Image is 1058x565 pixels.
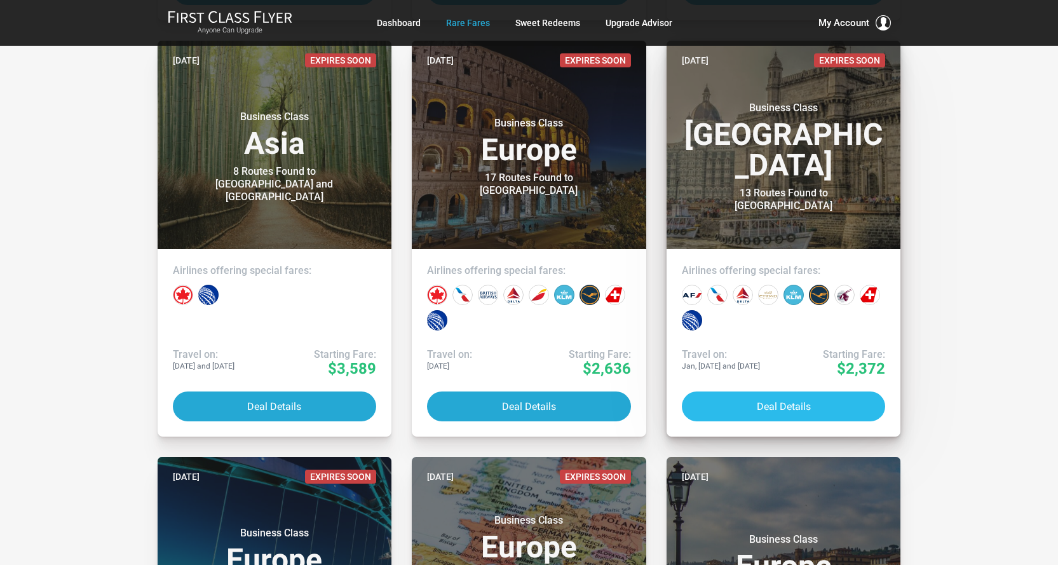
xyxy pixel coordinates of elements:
[305,470,376,484] span: Expires Soon
[834,285,855,305] div: Qatar
[427,117,631,165] h3: Europe
[452,285,473,305] div: American Airlines
[818,15,891,31] button: My Account
[478,285,498,305] div: British Airways
[818,15,869,31] span: My Account
[704,187,863,212] div: 13 Routes Found to [GEOGRAPHIC_DATA]
[560,470,631,484] span: Expires Soon
[560,53,631,67] span: Expires Soon
[449,117,608,130] small: Business Class
[195,527,354,540] small: Business Class
[427,514,631,562] h3: Europe
[173,391,377,421] button: Deal Details
[704,102,863,114] small: Business Class
[554,285,574,305] div: KLM
[449,514,608,527] small: Business Class
[305,53,376,67] span: Expires Soon
[529,285,549,305] div: Iberia
[809,285,829,305] div: Lufthansa
[173,111,377,159] h3: Asia
[168,26,292,35] small: Anyone Can Upgrade
[173,285,193,305] div: Air Canada
[173,53,200,67] time: [DATE]
[195,111,354,123] small: Business Class
[814,53,885,67] span: Expires Soon
[168,10,292,24] img: First Class Flyer
[427,264,631,277] h4: Airlines offering special fares:
[682,264,886,277] h4: Airlines offering special fares:
[427,310,447,330] div: United
[707,285,728,305] div: American Airlines
[198,285,219,305] div: United
[682,391,886,421] button: Deal Details
[733,285,753,305] div: Delta Airlines
[783,285,804,305] div: KLM
[605,285,625,305] div: Swiss
[427,391,631,421] button: Deal Details
[412,41,646,437] a: [DATE]Expires SoonBusiness ClassEurope17 Routes Found to [GEOGRAPHIC_DATA]Airlines offering speci...
[704,533,863,546] small: Business Class
[173,470,200,484] time: [DATE]
[682,53,709,67] time: [DATE]
[860,285,880,305] div: Swiss
[606,11,672,34] a: Upgrade Advisor
[427,53,454,67] time: [DATE]
[682,470,709,484] time: [DATE]
[377,11,421,34] a: Dashboard
[173,264,377,277] h4: Airlines offering special fares:
[682,285,702,305] div: Air France
[449,172,608,197] div: 17 Routes Found to [GEOGRAPHIC_DATA]
[158,41,392,437] a: [DATE]Expires SoonBusiness ClassAsia8 Routes Found to [GEOGRAPHIC_DATA] and [GEOGRAPHIC_DATA]Airl...
[427,470,454,484] time: [DATE]
[515,11,580,34] a: Sweet Redeems
[682,102,886,180] h3: [GEOGRAPHIC_DATA]
[195,165,354,203] div: 8 Routes Found to [GEOGRAPHIC_DATA] and [GEOGRAPHIC_DATA]
[682,310,702,330] div: United
[427,285,447,305] div: Air Canada
[168,10,292,36] a: First Class FlyerAnyone Can Upgrade
[503,285,524,305] div: Delta Airlines
[758,285,778,305] div: Etihad
[580,285,600,305] div: Lufthansa
[667,41,901,437] a: [DATE]Expires SoonBusiness Class[GEOGRAPHIC_DATA]13 Routes Found to [GEOGRAPHIC_DATA]Airlines off...
[446,11,490,34] a: Rare Fares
